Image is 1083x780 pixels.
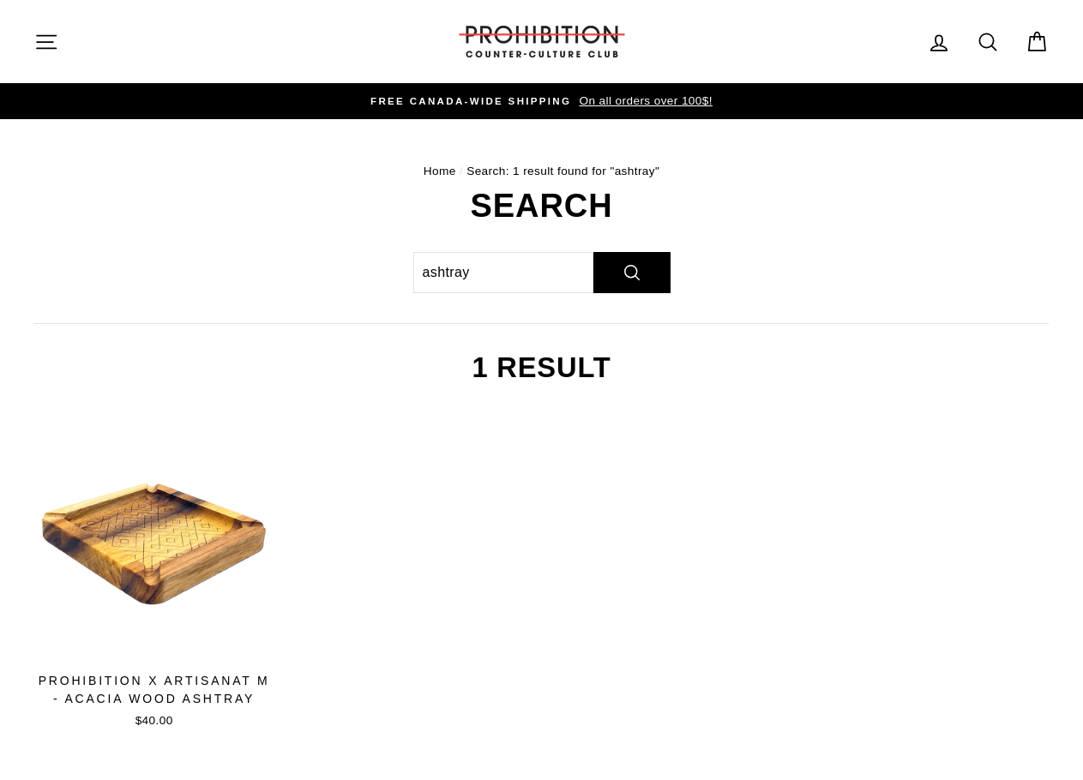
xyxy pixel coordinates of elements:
input: Search our store [413,252,593,293]
span: FREE CANADA-WIDE SHIPPING [370,96,571,106]
a: PROHIBITION X ARTISANAT M - ACACIA WOOD ASHTRAY$40.00 [34,424,274,735]
img: PROHIBITION COUNTER-CULTURE CLUB [456,26,628,57]
h1: Search [34,189,1049,222]
span: Search: 1 result found for "ashtray" [466,165,659,177]
nav: breadcrumbs [34,162,1049,181]
a: Home [424,165,456,177]
span: / [460,165,463,177]
span: On all orders over 100$! [575,94,712,107]
div: $40.00 [34,712,274,729]
a: FREE CANADA-WIDE SHIPPING On all orders over 100$! [39,92,1044,111]
div: PROHIBITION X ARTISANAT M - ACACIA WOOD ASHTRAY [34,672,274,708]
h2: 1 result [34,354,1049,382]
